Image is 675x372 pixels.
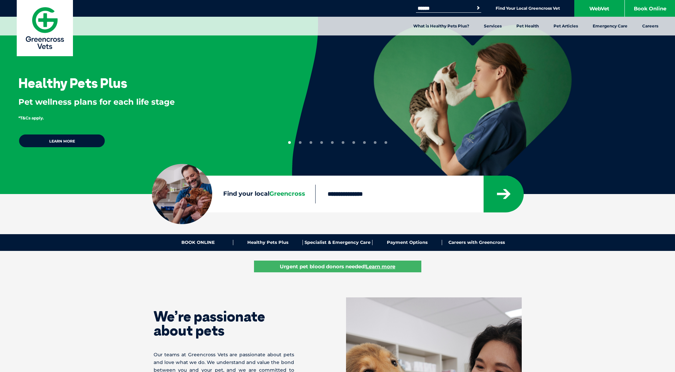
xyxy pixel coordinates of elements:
button: 3 of 10 [310,141,312,144]
a: Healthy Pets Plus [233,240,303,245]
a: BOOK ONLINE [164,240,233,245]
h3: Healthy Pets Plus [18,76,127,90]
a: Specialist & Emergency Care [303,240,372,245]
h1: We’re passionate about pets [154,309,294,338]
button: 4 of 10 [320,141,323,144]
button: 6 of 10 [342,141,344,144]
a: Services [477,17,509,35]
a: Emergency Care [585,17,635,35]
button: 7 of 10 [352,141,355,144]
span: Greencross [269,190,305,197]
button: Search [475,5,482,11]
button: 2 of 10 [299,141,302,144]
button: 5 of 10 [331,141,334,144]
button: 10 of 10 [385,141,387,144]
u: Learn more [366,263,395,270]
button: 1 of 10 [288,141,291,144]
a: Payment Options [372,240,442,245]
a: Careers [635,17,666,35]
p: Pet wellness plans for each life stage [18,96,270,108]
a: What is Healthy Pets Plus? [406,17,477,35]
button: 9 of 10 [374,141,376,144]
a: Learn more [18,134,105,148]
span: *T&Cs apply. [18,115,44,120]
a: Pet Articles [546,17,585,35]
button: 8 of 10 [363,141,366,144]
label: Find your local [152,189,315,199]
a: Find Your Local Greencross Vet [496,6,560,11]
a: Careers with Greencross [442,240,511,245]
a: Urgent pet blood donors needed!Learn more [254,261,421,272]
a: Pet Health [509,17,546,35]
